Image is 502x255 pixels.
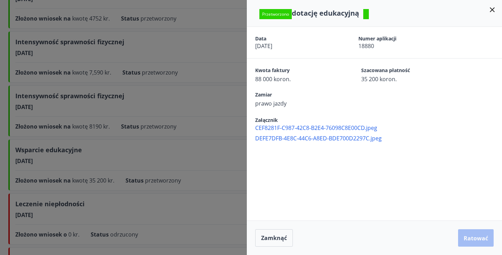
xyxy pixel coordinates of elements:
[255,91,272,98] font: Zamiar
[255,124,377,132] font: CEF8281F-C987-42C8-B2E4-76098C8E00CD.jpeg
[255,42,272,50] font: [DATE]
[255,229,293,247] button: Zamknąć
[255,35,266,42] font: Data
[358,42,374,50] font: 18880
[255,100,287,107] font: prawo jazdy
[361,75,397,83] font: 35 200 koron.
[361,67,410,74] font: Szacowana płatność
[255,134,382,142] font: DEFE7DFB-4E8C-44C6-A8ED-BDE700D2297C.jpeg
[255,67,290,74] font: Kwota faktury
[261,234,287,242] font: Zamknąć
[255,117,278,123] font: Załącznik
[255,75,291,83] font: 88 000 koron.
[262,11,289,17] font: Przetworzono
[292,8,359,18] font: dotację edukacyjną
[358,35,396,42] font: Numer aplikacji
